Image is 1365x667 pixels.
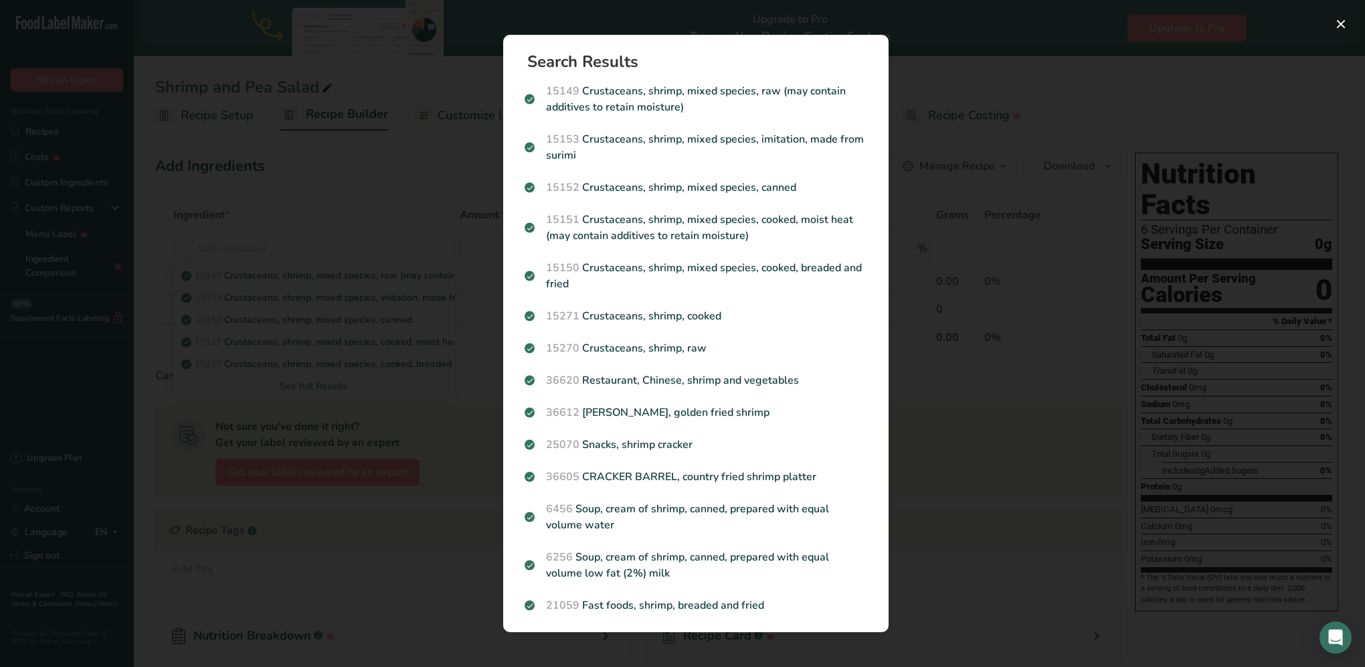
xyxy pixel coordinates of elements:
p: Soup, cream of shrimp, canned, condensed [525,629,867,646]
p: CRACKER BARREL, country fried shrimp platter [525,469,867,485]
p: Crustaceans, shrimp, mixed species, imitation, made from surimi [525,131,867,163]
span: 15149 [546,84,579,98]
span: 36605 [546,469,579,484]
h1: Search Results [527,54,875,70]
span: 6456 [546,502,573,516]
span: 36620 [546,373,579,388]
div: Open Intercom Messenger [1319,621,1352,654]
span: 15150 [546,261,579,275]
span: 15270 [546,341,579,356]
p: Crustaceans, shrimp, mixed species, canned [525,179,867,196]
p: [PERSON_NAME], golden fried shrimp [525,404,867,421]
span: 15152 [546,180,579,195]
span: 15153 [546,132,579,147]
p: Crustaceans, shrimp, mixed species, cooked, moist heat (may contain additives to retain moisture) [525,212,867,244]
span: 25070 [546,437,579,452]
span: 6056 [546,630,573,645]
span: 21059 [546,598,579,613]
p: Crustaceans, shrimp, mixed species, raw (may contain additives to retain moisture) [525,83,867,115]
p: Soup, cream of shrimp, canned, prepared with equal volume low fat (2%) milk [525,549,867,581]
p: Fast foods, shrimp, breaded and fried [525,597,867,613]
span: 6256 [546,550,573,565]
span: 15271 [546,309,579,323]
p: Soup, cream of shrimp, canned, prepared with equal volume water [525,501,867,533]
p: Crustaceans, shrimp, cooked [525,308,867,324]
p: Restaurant, Chinese, shrimp and vegetables [525,372,867,388]
span: 15151 [546,212,579,227]
p: Snacks, shrimp cracker [525,437,867,453]
span: 36612 [546,405,579,420]
p: Crustaceans, shrimp, mixed species, cooked, breaded and fried [525,260,867,292]
p: Crustaceans, shrimp, raw [525,340,867,356]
